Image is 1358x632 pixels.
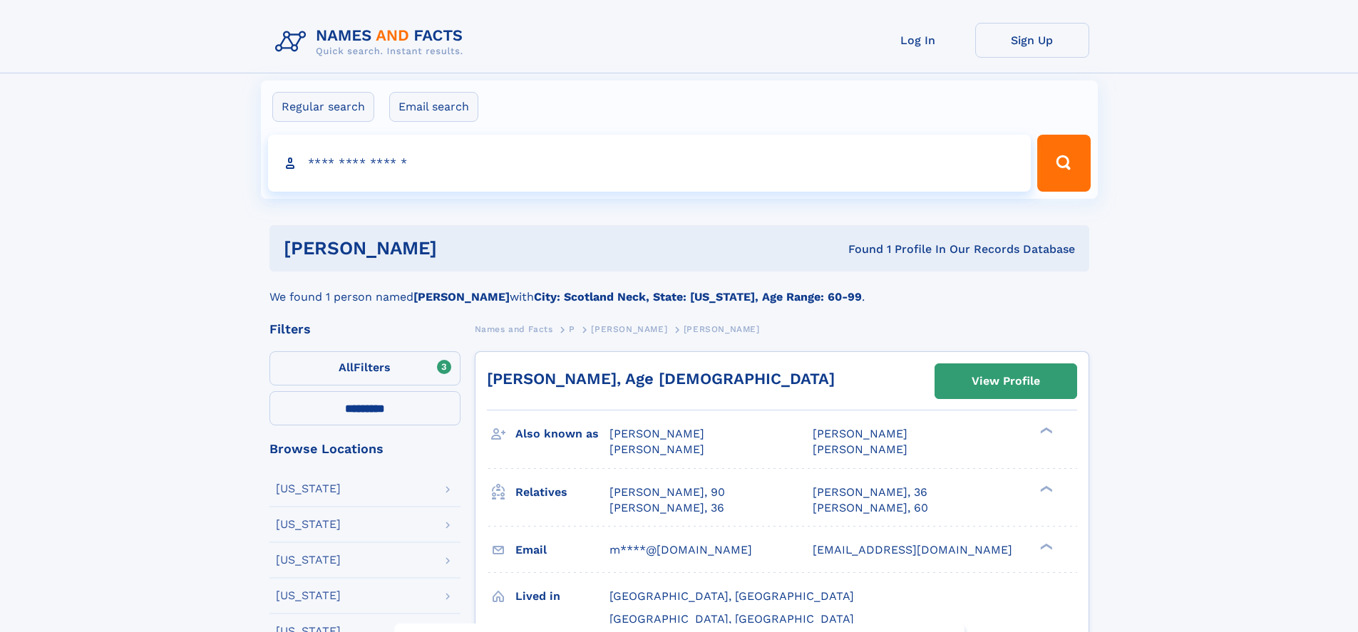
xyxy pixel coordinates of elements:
[569,320,575,338] a: P
[269,23,475,61] img: Logo Names and Facts
[515,538,609,562] h3: Email
[269,442,461,455] div: Browse Locations
[975,23,1089,58] a: Sign Up
[609,589,854,603] span: [GEOGRAPHIC_DATA], [GEOGRAPHIC_DATA]
[813,427,907,440] span: [PERSON_NAME]
[972,365,1040,398] div: View Profile
[609,442,704,456] span: [PERSON_NAME]
[515,422,609,446] h3: Also known as
[813,442,907,456] span: [PERSON_NAME]
[609,485,725,500] a: [PERSON_NAME], 90
[389,92,478,122] label: Email search
[609,500,724,516] a: [PERSON_NAME], 36
[861,23,975,58] a: Log In
[269,351,461,385] label: Filters
[609,612,854,626] span: [GEOGRAPHIC_DATA], [GEOGRAPHIC_DATA]
[1036,484,1054,493] div: ❯
[269,323,461,336] div: Filters
[1037,135,1090,192] button: Search Button
[276,554,341,566] div: [US_STATE]
[534,290,862,304] b: City: Scotland Neck, State: [US_STATE], Age Range: 60-99
[609,427,704,440] span: [PERSON_NAME]
[284,239,643,257] h1: [PERSON_NAME]
[276,590,341,601] div: [US_STATE]
[269,271,1089,306] div: We found 1 person named with .
[515,480,609,504] h3: Relatives
[339,361,354,374] span: All
[276,519,341,530] div: [US_STATE]
[276,483,341,494] div: [US_STATE]
[1036,426,1054,435] div: ❯
[268,135,1032,192] input: search input
[1036,542,1054,551] div: ❯
[813,500,928,516] a: [PERSON_NAME], 60
[475,320,553,338] a: Names and Facts
[413,290,510,304] b: [PERSON_NAME]
[935,364,1076,398] a: View Profile
[272,92,374,122] label: Regular search
[487,370,835,388] a: [PERSON_NAME], Age [DEMOGRAPHIC_DATA]
[569,324,575,334] span: P
[684,324,760,334] span: [PERSON_NAME]
[642,242,1075,257] div: Found 1 Profile In Our Records Database
[813,543,1012,556] span: [EMAIL_ADDRESS][DOMAIN_NAME]
[515,584,609,608] h3: Lived in
[813,485,927,500] a: [PERSON_NAME], 36
[591,324,667,334] span: [PERSON_NAME]
[591,320,667,338] a: [PERSON_NAME]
